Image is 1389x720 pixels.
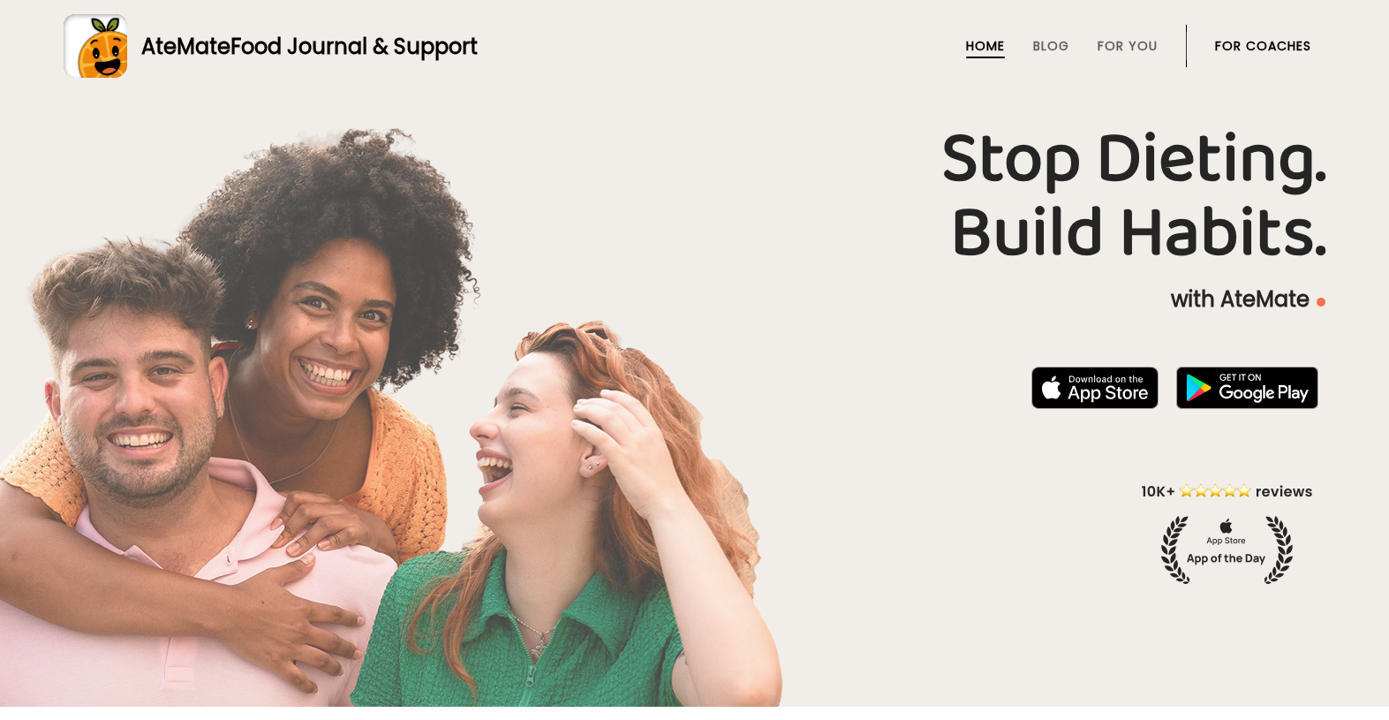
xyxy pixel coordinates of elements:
[1098,39,1158,53] a: For You
[230,32,478,61] span: Food Journal & Support
[127,31,478,62] div: AteMate
[1129,481,1325,584] img: home-hero-appoftheday.png
[64,14,1325,78] a: AteMateFood Journal & Support
[966,39,1005,53] a: Home
[1033,39,1069,53] a: Blog
[64,123,1325,271] h1: Stop Dieting. Build Habits.
[64,285,1325,314] p: with AteMate
[1215,39,1311,53] a: For Coaches
[1176,367,1318,409] img: badge-download-google.png
[1031,367,1159,409] img: badge-download-apple.svg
